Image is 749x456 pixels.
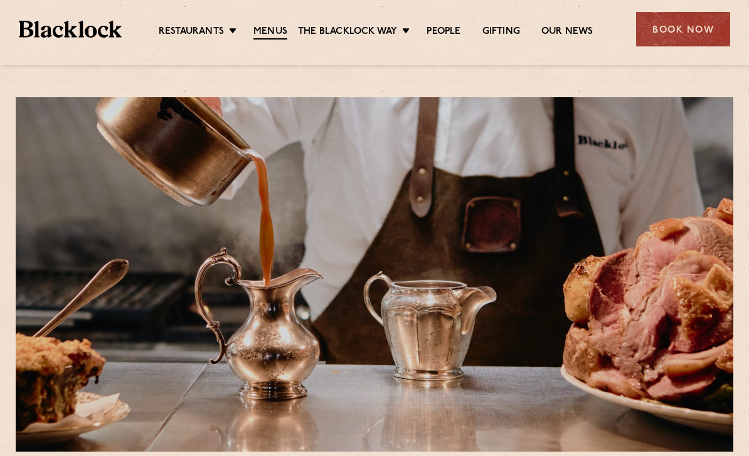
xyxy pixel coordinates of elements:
[541,26,593,38] a: Our News
[427,26,460,38] a: People
[482,26,520,38] a: Gifting
[19,21,122,38] img: BL_Textured_Logo-footer-cropped.svg
[298,26,397,38] a: The Blacklock Way
[636,12,730,46] div: Book Now
[159,26,224,38] a: Restaurants
[253,26,287,40] a: Menus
